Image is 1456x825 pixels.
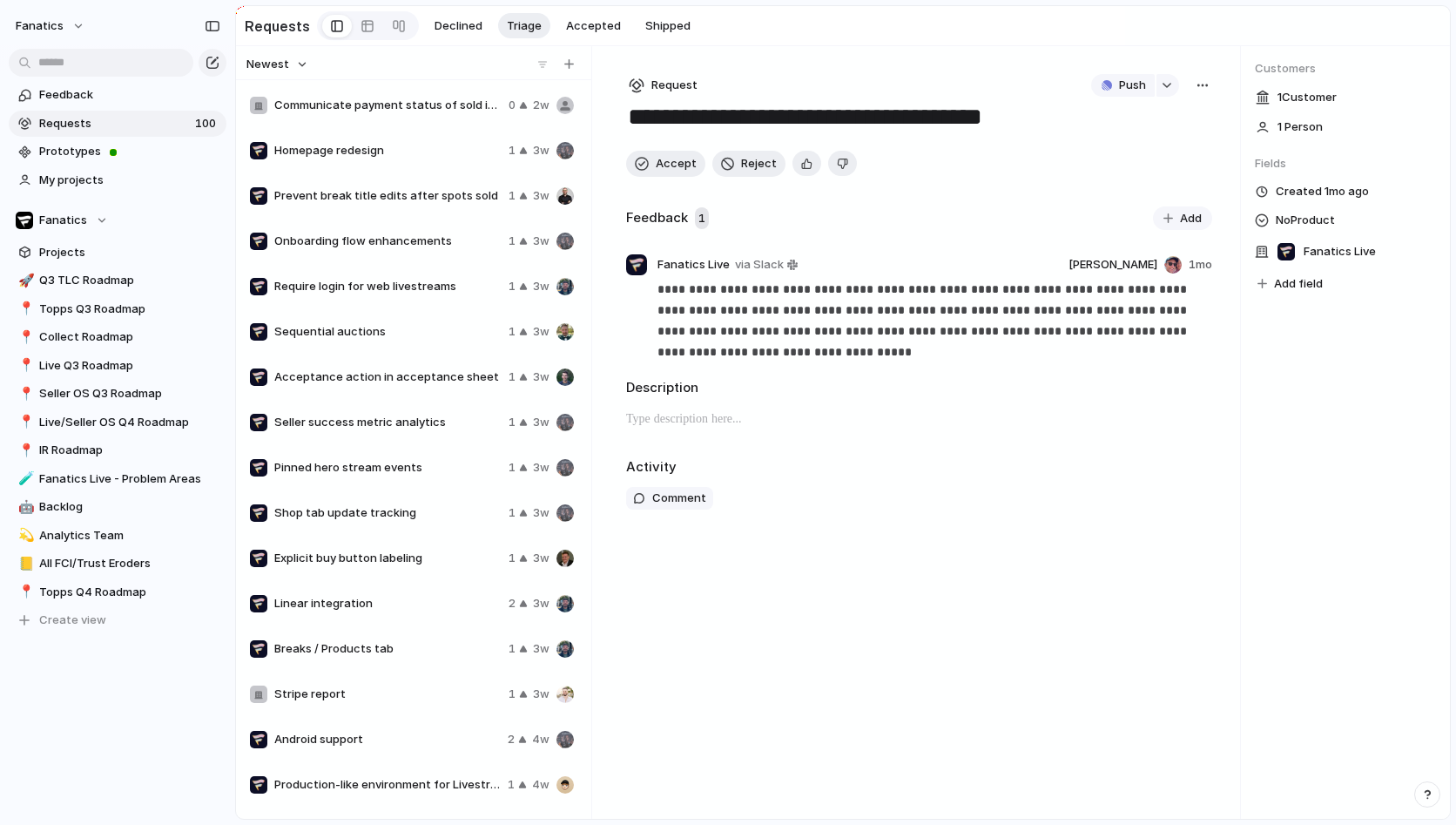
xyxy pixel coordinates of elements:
[9,82,226,108] a: Feedback
[195,115,219,132] span: 100
[274,731,501,748] span: Android support
[9,167,226,193] a: My projects
[1274,275,1323,293] span: Add field
[533,187,549,205] span: 3w
[508,776,515,794] span: 1
[533,233,549,250] span: 3w
[18,525,30,545] div: 💫
[509,142,516,159] span: 1
[18,328,30,348] div: 📍
[626,487,713,510] button: Comment
[509,97,516,114] span: 0
[1091,74,1155,97] button: Push
[498,13,550,39] button: Triage
[244,53,311,76] button: Newest
[9,466,226,492] a: 🧪Fanatics Live - Problem Areas
[651,77,698,94] span: Request
[435,17,482,35] span: Declined
[509,595,516,612] span: 2
[509,369,516,386] span: 1
[39,86,220,104] span: Feedback
[1276,183,1369,200] span: Created 1mo ago
[731,254,801,275] a: via Slack
[18,271,30,291] div: 🚀
[533,550,549,567] span: 3w
[39,498,220,516] span: Backlog
[9,579,226,605] a: 📍Topps Q4 Roadmap
[18,384,30,404] div: 📍
[16,470,33,488] button: 🧪
[16,17,64,35] span: fanatics
[18,355,30,375] div: 📍
[509,233,516,250] span: 1
[274,550,502,567] span: Explicit buy button labeling
[9,494,226,520] a: 🤖Backlog
[1068,256,1157,274] span: [PERSON_NAME]
[9,381,226,407] div: 📍Seller OS Q3 Roadmap
[533,640,549,658] span: 3w
[18,412,30,432] div: 📍
[9,324,226,350] a: 📍Collect Roadmap
[509,187,516,205] span: 1
[533,97,549,114] span: 2w
[16,442,33,459] button: 📍
[39,272,220,289] span: Q3 TLC Roadmap
[39,555,220,572] span: All FCI/Trust Eroders
[39,612,106,629] span: Create view
[16,328,33,346] button: 📍
[1180,210,1202,227] span: Add
[9,353,226,379] div: 📍Live Q3 Roadmap
[16,357,33,375] button: 📍
[1255,273,1325,295] button: Add field
[1304,243,1376,260] span: Fanatics Live
[9,551,226,577] a: 📒All FCI/Trust Eroders
[274,640,502,658] span: Breaks / Products tab
[16,385,33,402] button: 📍
[1276,210,1335,231] span: No Product
[246,56,289,73] span: Newest
[274,504,502,522] span: Shop tab update tracking
[18,497,30,517] div: 🤖
[533,686,549,703] span: 3w
[657,256,730,274] span: Fanatics Live
[1277,118,1323,136] span: 1 Person
[9,296,226,322] div: 📍Topps Q3 Roadmap
[532,731,549,748] span: 4w
[645,17,691,35] span: Shipped
[9,523,226,549] a: 💫Analytics Team
[39,357,220,375] span: Live Q3 Roadmap
[533,142,549,159] span: 3w
[39,328,220,346] span: Collect Roadmap
[509,550,516,567] span: 1
[18,299,30,319] div: 📍
[9,207,226,233] button: Fanatics
[8,12,94,40] button: fanatics
[16,301,33,318] button: 📍
[509,686,516,703] span: 1
[9,240,226,266] a: Projects
[274,414,502,431] span: Seller success metric analytics
[533,369,549,386] span: 3w
[1189,256,1212,274] span: 1mo
[1277,89,1337,106] span: 1 Customer
[509,640,516,658] span: 1
[637,13,699,39] button: Shipped
[39,301,220,318] span: Topps Q3 Roadmap
[626,151,705,177] button: Accept
[274,233,502,250] span: Onboarding flow enhancements
[507,17,542,35] span: Triage
[566,17,621,35] span: Accepted
[18,469,30,489] div: 🧪
[426,13,491,39] button: Declined
[1153,206,1212,231] button: Add
[39,244,220,261] span: Projects
[9,437,226,463] div: 📍IR Roadmap
[508,731,515,748] span: 2
[509,414,516,431] span: 1
[533,323,549,341] span: 3w
[16,414,33,431] button: 📍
